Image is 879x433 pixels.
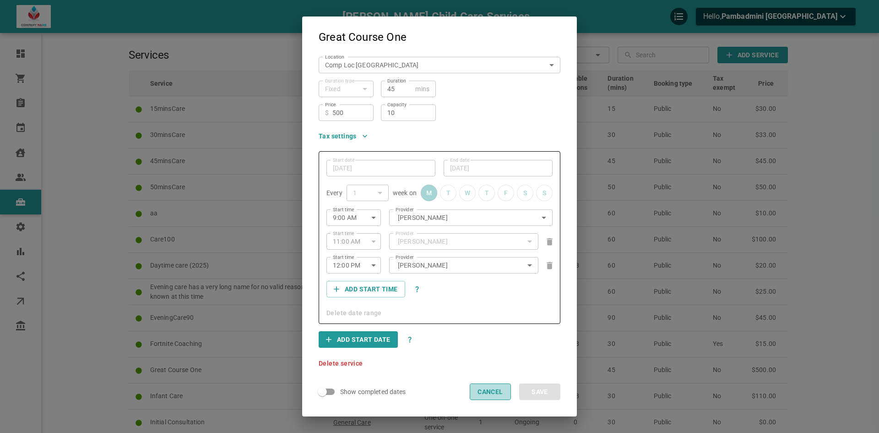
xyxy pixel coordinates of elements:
[523,259,536,272] button: Open
[396,233,532,249] input: Search provider
[537,211,550,224] button: Open
[396,230,414,237] label: Provider
[333,164,429,173] input: mmm d, yyyy
[353,188,382,197] div: 1
[333,230,354,237] label: Start time
[319,133,368,139] button: Tax settings
[325,60,554,70] div: Comp Loc [GEOGRAPHIC_DATA]
[450,164,546,173] input: mmm d, yyyy
[325,101,336,108] label: Price
[393,188,417,197] span: week on
[326,188,342,197] span: Every
[325,77,354,84] label: Duration type
[319,331,398,348] button: Add start date
[396,209,546,225] input: Search provider
[396,254,414,261] label: Provider
[325,54,344,60] label: Location
[340,387,406,396] span: Show completed dates
[326,281,405,297] button: Add start time
[333,157,354,164] label: Start date
[387,101,407,108] label: Capacity
[333,254,354,261] label: Start time
[325,84,367,93] div: Fixed
[333,206,354,213] label: Start time
[450,157,469,164] label: End date
[326,185,553,201] div: To add repeating blocked time, set a date range of more than one day
[396,206,414,213] label: Provider
[319,360,363,367] button: Delete service
[302,16,577,49] h2: Great Course One
[387,77,406,84] label: Duration
[470,384,511,400] button: Cancel
[406,336,413,343] svg: Create different start dates for the same course with the same settings, e.g. "Summer session", "...
[396,257,532,273] input: Search provider
[413,285,421,293] svg: Teach the same material at different times on the same day, e.g. group 1 in the morning and group...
